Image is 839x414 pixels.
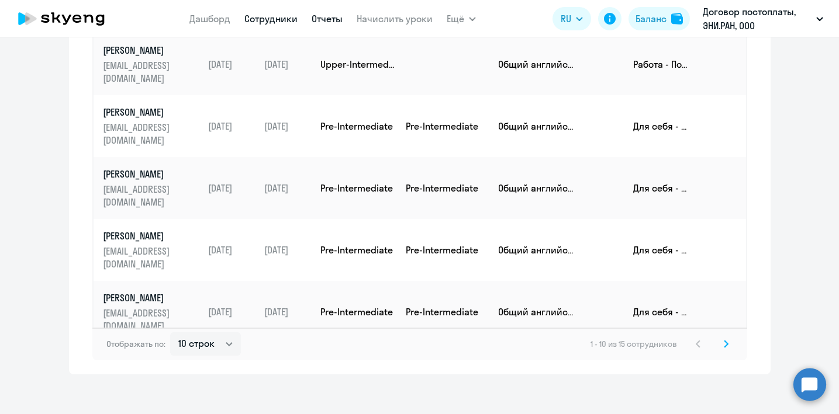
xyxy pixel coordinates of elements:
p: Общий английский [498,58,574,71]
span: Отображать по: [106,339,165,349]
p: [PERSON_NAME] [103,229,199,242]
p: Для себя - саморазвитие, чтобы быть образованным человеком; Путешествия - Общаться с местными в п... [633,182,688,194]
p: [DATE] [264,305,311,318]
p: Договор постоплаты, ЭНИ.РАН, ООО [703,5,812,33]
p: [DATE] [208,243,255,256]
p: [EMAIL_ADDRESS][DOMAIN_NAME] [103,245,199,270]
p: [DATE] [264,243,311,256]
td: Pre-Intermediate [311,157,396,219]
td: Pre-Intermediate [396,219,489,281]
p: [DATE] [264,120,311,133]
p: Для себя - Фильмы и сериалы в оригинале, понимать тексты и смысл любимых песен; Для себя - самора... [633,243,688,256]
p: Для себя - Фильмы и сериалы в оригинале, понимать тексты и смысл любимых песен; Для себя - самора... [633,120,688,133]
a: [PERSON_NAME][EMAIL_ADDRESS][DOMAIN_NAME] [103,44,199,85]
span: Ещё [447,12,464,26]
p: Общий английский [498,182,574,194]
button: RU [553,7,591,30]
td: Pre-Intermediate [396,281,489,343]
p: [DATE] [264,58,311,71]
p: [EMAIL_ADDRESS][DOMAIN_NAME] [103,121,199,147]
a: Отчеты [312,13,343,25]
p: [DATE] [264,182,311,194]
a: Дашборд [189,13,230,25]
span: RU [561,12,571,26]
button: Договор постоплаты, ЭНИ.РАН, ООО [697,5,829,33]
a: [PERSON_NAME][EMAIL_ADDRESS][DOMAIN_NAME] [103,168,199,208]
td: Pre-Intermediate [396,157,489,219]
a: Сотрудники [244,13,298,25]
p: Работа - Подготовиться к деловой поездке; Работа - Хочется свободно и легко общаться с коллегами ... [633,58,688,71]
img: balance [671,13,683,25]
p: Общий английский [498,305,574,318]
p: Общий английский [498,243,574,256]
p: [PERSON_NAME] [103,106,199,119]
a: [PERSON_NAME][EMAIL_ADDRESS][DOMAIN_NAME] [103,229,199,270]
p: Для себя - Фильмы и сериалы в оригинале, понимать тексты и смысл любимых песен; Для себя - просто... [633,305,688,318]
a: Начислить уроки [357,13,433,25]
p: [DATE] [208,182,255,194]
td: Pre-Intermediate [396,95,489,157]
p: [PERSON_NAME] [103,168,199,180]
button: Балансbalance [629,7,690,30]
p: [PERSON_NAME] [103,44,199,57]
button: Ещё [447,7,476,30]
td: Upper-Intermediate [311,33,396,95]
div: Баланс [636,12,667,26]
p: [EMAIL_ADDRESS][DOMAIN_NAME] [103,59,199,85]
p: [EMAIL_ADDRESS][DOMAIN_NAME] [103,183,199,208]
a: [PERSON_NAME][EMAIL_ADDRESS][DOMAIN_NAME] [103,106,199,147]
td: Pre-Intermediate [311,219,396,281]
td: Pre-Intermediate [311,281,396,343]
p: [PERSON_NAME] [103,291,199,304]
p: [DATE] [208,120,255,133]
p: [DATE] [208,58,255,71]
p: [EMAIL_ADDRESS][DOMAIN_NAME] [103,307,199,332]
p: Общий английский [498,120,574,133]
span: 1 - 10 из 15 сотрудников [591,339,677,349]
a: [PERSON_NAME][EMAIL_ADDRESS][DOMAIN_NAME] [103,291,199,332]
td: Pre-Intermediate [311,95,396,157]
p: [DATE] [208,305,255,318]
